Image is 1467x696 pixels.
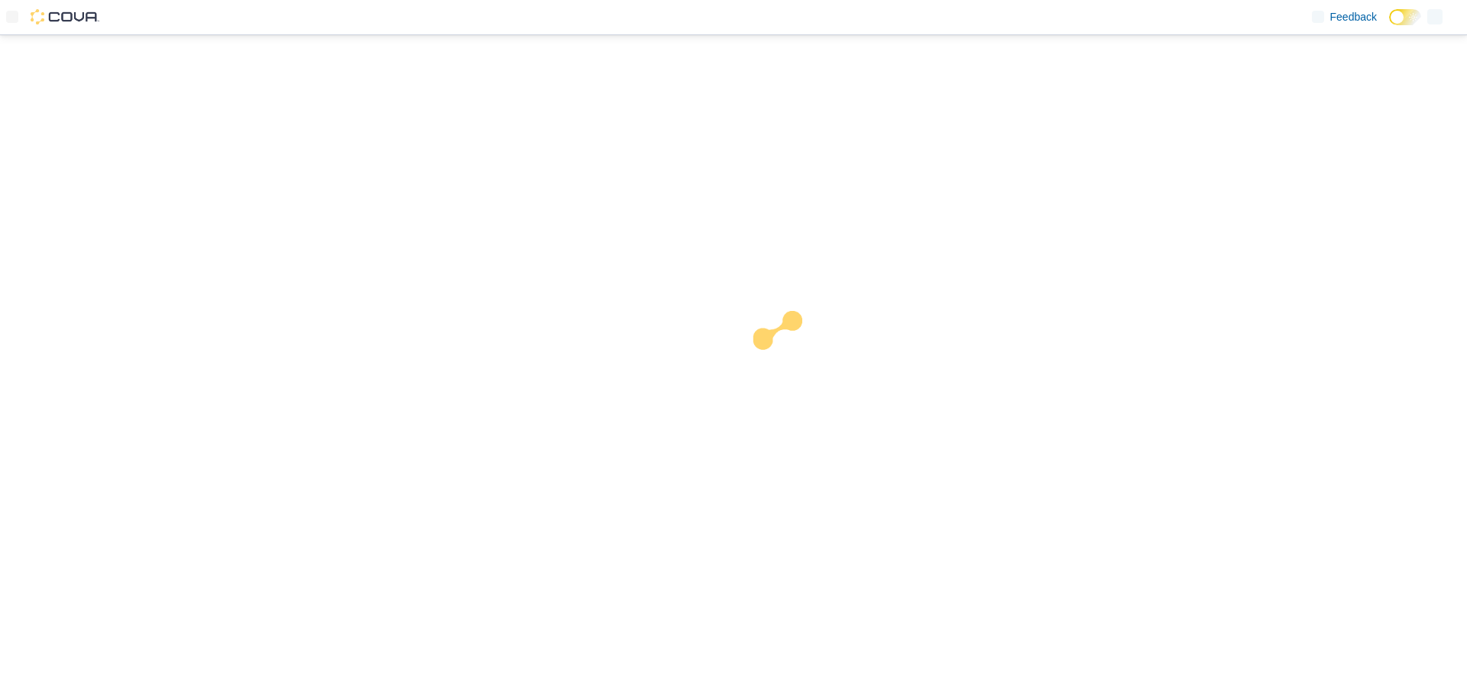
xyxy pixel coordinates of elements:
[1389,9,1421,25] input: Dark Mode
[1330,9,1377,24] span: Feedback
[733,299,848,414] img: cova-loader
[31,9,99,24] img: Cova
[1389,25,1390,26] span: Dark Mode
[1306,2,1383,32] a: Feedback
